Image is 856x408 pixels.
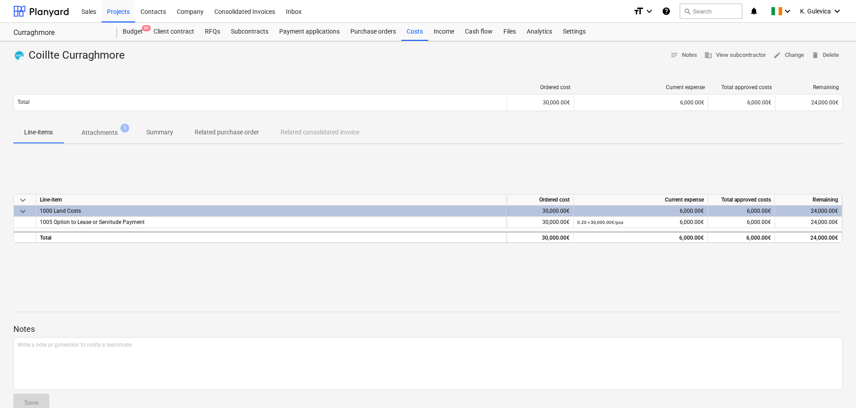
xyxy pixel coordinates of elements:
span: 9+ [142,25,151,31]
div: Current expense [578,84,705,90]
p: Attachments [81,128,118,137]
span: View subcontractor [704,50,766,60]
span: search [684,8,691,15]
span: K. Gulevica [800,8,831,15]
div: Coillte Curraghmore [13,48,128,63]
div: 24,000.00€ [779,206,838,217]
i: keyboard_arrow_down [832,6,843,17]
a: RFQs [200,23,226,41]
div: 30,000.00€ [510,206,570,217]
div: 24,000.00€ [779,217,838,228]
img: xero.svg [15,51,24,60]
a: Settings [558,23,591,41]
p: Notes [13,324,843,335]
p: Line-items [24,128,53,137]
a: Income [428,23,460,41]
div: 6,000.00€ [577,232,704,244]
a: Subcontracts [226,23,274,41]
div: 6,000.00€ [578,99,704,106]
div: 1000 Land Costs [40,206,503,216]
a: Budget9+ [117,23,148,41]
div: Ordered cost [511,84,571,90]
button: Notes [667,48,701,62]
span: notes [670,51,678,59]
div: 6,000.00€ [711,217,771,228]
div: Total approved costs [708,194,775,206]
i: Knowledge base [662,6,671,17]
span: delete [811,51,819,59]
iframe: Chat Widget [811,365,856,408]
div: Remaining [779,84,839,90]
div: 24,000.00€ [779,99,839,106]
div: Line-item [36,194,507,206]
span: 1 [120,124,129,133]
button: Delete [808,48,843,62]
div: 30,000.00€ [511,99,570,106]
div: 30,000.00€ [510,217,570,228]
a: Purchase orders [345,23,401,41]
div: Total approved costs [712,84,772,90]
span: business [704,51,712,59]
div: 6,000.00€ [711,232,771,244]
a: Costs [401,23,428,41]
span: Delete [811,50,839,60]
span: edit [773,51,781,59]
i: keyboard_arrow_down [644,6,655,17]
a: Payment applications [274,23,345,41]
span: keyboard_arrow_down [17,195,28,206]
small: 0.20 × 30,000.00€ / pcs [577,220,623,225]
span: Change [773,50,804,60]
a: Client contract [148,23,200,41]
i: format_size [633,6,644,17]
div: Ordered cost [507,194,574,206]
div: Remaining [775,194,842,206]
a: Analytics [521,23,558,41]
div: Total [36,232,507,243]
button: Search [680,4,742,19]
div: 6,000.00€ [711,206,771,217]
button: Change [770,48,808,62]
div: Invoice has been synced with Xero and its status is currently DRAFT [13,48,25,63]
span: Notes [670,50,697,60]
div: 30,000.00€ [510,232,570,244]
p: Related purchase order [195,128,259,137]
div: 6,000.00€ [577,217,704,228]
div: 24,000.00€ [779,232,838,244]
span: 1005 Option to Lease or Servitude Payment [40,219,145,225]
a: Files [498,23,521,41]
p: Total [17,99,30,106]
i: keyboard_arrow_down [782,6,793,17]
div: Budget [117,23,148,41]
div: Current expense [574,194,708,206]
a: Cash flow [460,23,498,41]
div: 6,000.00€ [712,99,771,106]
i: notifications [750,6,758,17]
span: keyboard_arrow_down [17,206,28,217]
div: 6,000.00€ [577,206,704,217]
button: View subcontractor [701,48,770,62]
div: Curraghmore [13,28,106,38]
p: Summary [146,128,173,137]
